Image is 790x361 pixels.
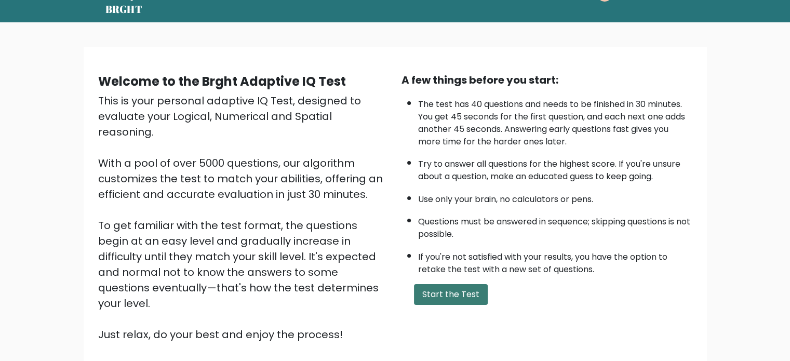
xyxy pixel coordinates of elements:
li: The test has 40 questions and needs to be finished in 30 minutes. You get 45 seconds for the firs... [418,93,692,148]
div: A few things before you start: [401,72,692,88]
li: Try to answer all questions for the highest score. If you're unsure about a question, make an edu... [418,153,692,183]
div: This is your personal adaptive IQ Test, designed to evaluate your Logical, Numerical and Spatial ... [98,93,389,342]
b: Welcome to the Brght Adaptive IQ Test [98,73,346,90]
h5: BRGHT [105,3,143,16]
li: Questions must be answered in sequence; skipping questions is not possible. [418,210,692,240]
li: Use only your brain, no calculators or pens. [418,188,692,206]
li: If you're not satisfied with your results, you have the option to retake the test with a new set ... [418,246,692,276]
button: Start the Test [414,284,488,305]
